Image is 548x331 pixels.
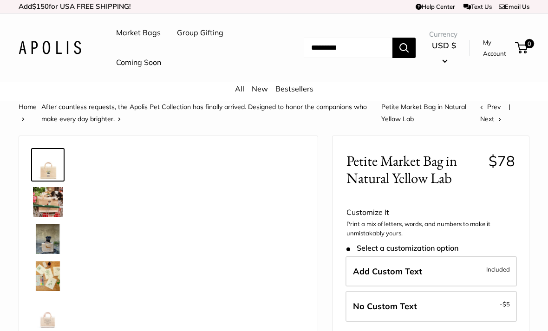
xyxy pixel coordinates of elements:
[33,261,63,291] img: description_The artist's desk in Ventura CA
[116,56,161,70] a: Coming Soon
[116,26,161,40] a: Market Bags
[483,37,512,59] a: My Account
[235,84,244,93] a: All
[432,40,456,50] span: USD $
[41,103,367,123] a: After countless requests, the Apolis Pet Collection has finally arrived. Designed to honor the co...
[33,224,63,254] img: Petite Market Bag in Natural Yellow Lab
[346,291,517,322] label: Leave Blank
[489,152,515,170] span: $78
[381,103,466,123] span: Petite Market Bag in Natural Yellow Lab
[32,2,49,11] span: $150
[516,42,528,53] a: 0
[346,152,482,187] span: Petite Market Bag in Natural Yellow Lab
[346,206,515,220] div: Customize It
[429,38,459,68] button: USD $
[500,299,510,310] span: -
[346,256,517,287] label: Add Custom Text
[252,84,268,93] a: New
[486,264,510,275] span: Included
[416,3,455,10] a: Help Center
[480,103,501,111] a: Prev
[19,101,480,125] nav: Breadcrumb
[19,103,37,111] a: Home
[346,244,458,253] span: Select a customization option
[480,115,501,123] a: Next
[304,38,392,58] input: Search...
[19,41,81,54] img: Apolis
[346,220,515,238] p: Print a mix of letters, words, and numbers to make it unmistakably yours.
[33,150,63,180] img: Petite Market Bag in Natural Yellow Lab
[31,148,65,182] a: Petite Market Bag in Natural Yellow Lab
[353,266,422,277] span: Add Custom Text
[463,3,492,10] a: Text Us
[429,28,459,41] span: Currency
[499,3,529,10] a: Email Us
[31,185,65,219] a: Petite Market Bag in Natural Yellow Lab
[31,222,65,256] a: Petite Market Bag in Natural Yellow Lab
[33,187,63,217] img: Petite Market Bag in Natural Yellow Lab
[177,26,223,40] a: Group Gifting
[525,39,534,48] span: 0
[33,299,63,328] img: description_Seal of authenticity printed on the backside of every bag.
[275,84,313,93] a: Bestsellers
[502,300,510,308] span: $5
[31,297,65,330] a: description_Seal of authenticity printed on the backside of every bag.
[31,260,65,293] a: description_The artist's desk in Ventura CA
[392,38,416,58] button: Search
[353,301,417,312] span: No Custom Text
